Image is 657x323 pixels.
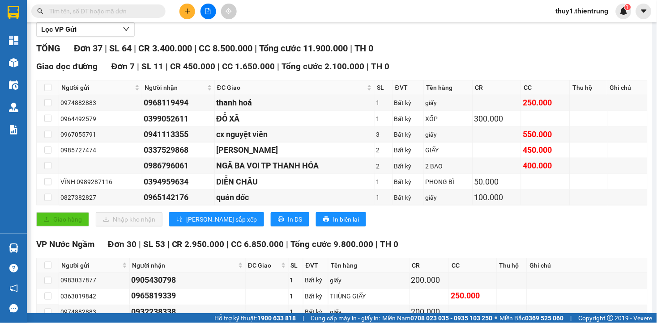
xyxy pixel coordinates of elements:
[424,80,473,95] th: Tên hàng
[216,96,373,109] div: thanh hoá
[186,214,257,224] span: [PERSON_NAME] sắp xếp
[131,274,244,287] div: 0905430798
[9,264,18,273] span: question-circle
[9,58,18,67] img: warehouse-icon
[201,4,216,19] button: file-add
[9,304,18,313] span: message
[640,7,648,15] span: caret-down
[626,4,629,10] span: 1
[303,313,304,323] span: |
[257,315,296,322] strong: 1900 633 818
[497,258,527,273] th: Thu hộ
[394,98,422,108] div: Bất kỳ
[394,145,422,155] div: Bất kỳ
[521,80,570,95] th: CC
[176,216,183,223] span: sort-ascending
[96,212,162,227] button: downloadNhập kho nhận
[570,80,607,95] th: Thu hộ
[216,176,373,188] div: DIỄN CHÂU
[49,6,155,16] input: Tìm tên, số ĐT hoặc mã đơn
[636,4,652,19] button: caret-down
[8,6,19,19] img: logo-vxr
[305,307,327,317] div: Bất kỳ
[37,8,43,14] span: search
[495,316,498,320] span: ⚪️
[354,43,373,54] span: TH 0
[330,292,408,302] div: THÙNG GIẤY
[305,292,327,302] div: Bất kỳ
[9,80,18,90] img: warehouse-icon
[205,8,211,14] span: file-add
[144,144,213,156] div: 0337529868
[60,114,141,124] div: 0964492579
[36,239,94,249] span: VP Nước Ngầm
[367,61,369,71] span: |
[271,212,309,227] button: printerIn DS
[60,307,128,317] div: 0974882883
[426,130,471,139] div: giấy
[282,61,364,71] span: Tổng cước 2.100.000
[227,239,229,249] span: |
[9,243,18,253] img: warehouse-icon
[36,43,60,54] span: TỔNG
[216,159,373,172] div: NGÃ BA VOI TP THANH HÓA
[305,276,327,285] div: Bất kỳ
[291,239,374,249] span: Tổng cước 9.800.000
[474,176,520,188] div: 50.000
[216,113,373,125] div: ĐỖ XÃ
[60,193,141,202] div: 0827382827
[60,98,141,108] div: 0974882883
[143,239,165,249] span: SL 53
[290,307,302,317] div: 1
[290,276,302,285] div: 1
[525,315,564,322] strong: 0369 525 060
[278,216,284,223] span: printer
[109,43,132,54] span: SL 64
[277,61,279,71] span: |
[376,193,391,202] div: 1
[166,61,168,71] span: |
[131,306,244,319] div: 0932238338
[426,193,471,202] div: giấy
[426,177,471,187] div: PHONG BÌ
[549,5,616,17] span: thuy1.thientrung
[376,98,391,108] div: 1
[216,144,373,156] div: [PERSON_NAME]
[426,98,471,108] div: giấy
[217,83,365,92] span: ĐC Giao
[184,8,191,14] span: plus
[394,114,422,124] div: Bất kỳ
[144,176,213,188] div: 0394959634
[36,212,89,227] button: uploadGiao hàng
[523,159,568,172] div: 400.000
[451,290,495,302] div: 250.000
[608,80,648,95] th: Ghi chú
[474,191,520,204] div: 100.000
[134,43,136,54] span: |
[144,96,213,109] div: 0968119494
[144,128,213,141] div: 0941113355
[394,161,422,171] div: Bất kỳ
[248,260,279,270] span: ĐC Giao
[137,61,139,71] span: |
[41,24,77,35] span: Lọc VP Gửi
[328,258,410,273] th: Tên hàng
[141,61,163,71] span: SL 11
[216,191,373,204] div: quán dốc
[172,239,225,249] span: CR 2.950.000
[376,145,391,155] div: 2
[9,103,18,112] img: warehouse-icon
[226,8,232,14] span: aim
[169,212,264,227] button: sort-ascending[PERSON_NAME] sắp xếp
[111,61,135,71] span: Đơn 7
[394,193,422,202] div: Bất kỳ
[311,313,380,323] span: Cung cấp máy in - giấy in:
[60,292,128,302] div: 0363019842
[259,43,348,54] span: Tổng cước 11.900.000
[60,276,128,285] div: 0983037877
[523,128,568,141] div: 550.000
[330,276,408,285] div: giấy
[105,43,107,54] span: |
[144,113,213,125] div: 0399052611
[376,130,391,139] div: 3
